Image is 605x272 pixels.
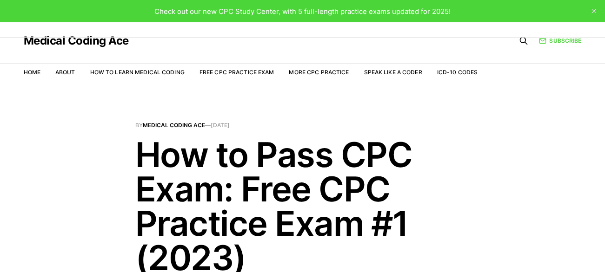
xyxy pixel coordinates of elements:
[143,122,205,129] a: Medical Coding Ace
[24,35,129,46] a: Medical Coding Ace
[211,122,230,129] time: [DATE]
[199,69,274,76] a: Free CPC Practice Exam
[24,69,40,76] a: Home
[586,4,601,19] button: close
[135,123,470,128] span: By —
[364,69,422,76] a: Speak Like a Coder
[154,7,451,16] span: Check out our new CPC Study Center, with 5 full-length practice exams updated for 2025!
[453,227,605,272] iframe: portal-trigger
[539,36,581,45] a: Subscribe
[437,69,478,76] a: ICD-10 Codes
[289,69,349,76] a: More CPC Practice
[90,69,185,76] a: How to Learn Medical Coding
[55,69,75,76] a: About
